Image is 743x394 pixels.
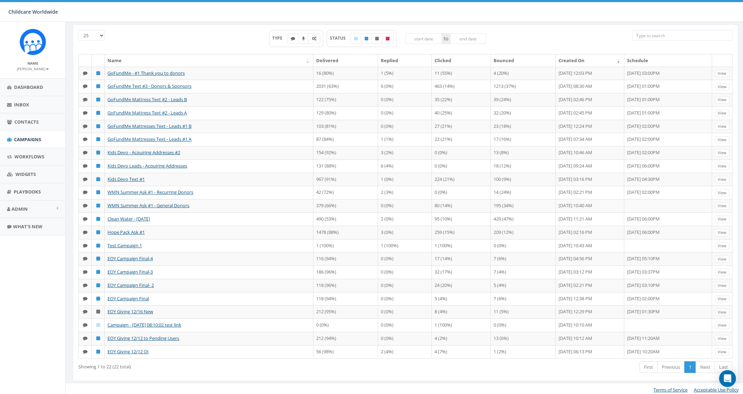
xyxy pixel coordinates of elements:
a: EOY Campaign Final [107,295,149,302]
td: 154 (92%) [313,146,378,159]
td: 8 (4%) [432,305,491,319]
span: Workflows [14,153,44,160]
td: [DATE] 06:00PM [624,212,712,226]
span: Contacts [14,119,39,125]
td: 0 (0%) [378,279,431,292]
div: Open Intercom Messenger [719,370,736,387]
td: 80 (14%) [432,199,491,212]
a: WMN Summer Ask #1 - Recurring Donors [107,189,193,195]
i: Text SMS [83,309,87,314]
a: View [715,348,729,356]
a: View [715,269,729,276]
td: 5 (4%) [432,292,491,306]
label: Unpublished [371,33,383,44]
i: Text SMS [83,124,87,129]
td: 0 (0%) [378,93,431,106]
td: [DATE] 03:00PM [624,67,712,80]
td: [DATE] 02:00PM [624,186,712,199]
a: EOY Campaign Final-3 [107,269,153,275]
td: 2031 (63%) [313,80,378,93]
span: Widgets [15,171,36,177]
td: 7 (4%) [491,265,555,279]
td: 42 (72%) [313,186,378,199]
a: Last [715,361,732,373]
td: 118 (96%) [313,279,378,292]
a: Terms of Service [653,387,687,393]
td: 24 (20%) [432,279,491,292]
a: View [715,70,729,77]
td: 195 (34%) [491,199,555,212]
td: 0 (0%) [378,106,431,120]
td: 0 (0%) [378,305,431,319]
td: 0 (0%) [378,332,431,345]
th: Clicked [432,54,491,67]
td: 17 (16%) [491,133,555,146]
span: Campaigns [14,136,41,143]
td: 0 (0%) [378,120,431,133]
label: Published [361,33,372,44]
td: [DATE] 02:16 PM [556,226,624,239]
td: [DATE] 04:56 PM [556,252,624,265]
th: Delivered [313,54,378,67]
td: 463 (14%) [432,80,491,93]
td: 131 (88%) [313,159,378,173]
td: [DATE] 01:00PM [624,106,712,120]
td: 224 (21%) [432,173,491,186]
th: Schedule [624,54,712,67]
a: GoFundMe Mattresses Text - Leads #1 B [107,123,191,129]
div: Showing 1 to 22 (22 total) [78,361,345,370]
i: Text SMS [83,296,87,301]
td: [DATE] 10:10 AM [556,319,624,332]
i: Published [96,336,100,341]
a: [PERSON_NAME] [17,65,49,72]
a: First [639,361,658,373]
td: 100 (9%) [491,173,555,186]
td: 129 (80%) [313,106,378,120]
a: View [715,335,729,342]
td: [DATE] 11:21 AM [556,212,624,226]
a: Next [696,361,715,373]
a: View [715,242,729,250]
a: View [715,83,729,91]
td: 209 (12%) [491,226,555,239]
i: Published [96,71,100,75]
td: 7 (6%) [491,292,555,306]
i: Text SMS [83,217,87,221]
td: [DATE] 12:03 PM [556,67,624,80]
td: [DATE] 12:24 PM [556,120,624,133]
td: 212 (95%) [313,305,378,319]
td: 2 (3%) [378,186,431,199]
a: Hope Pack Ask #1 [107,229,145,235]
i: Text SMS [83,203,87,208]
i: Text SMS [83,137,87,142]
td: [DATE] 10:43 AM [556,239,624,252]
td: [DATE] 02:21 PM [556,186,624,199]
span: Dashboard [14,84,43,90]
td: 118 (94%) [313,292,378,306]
td: 16 (80%) [313,67,378,80]
td: [DATE] 10:46 AM [556,146,624,159]
a: EOY Giving 12/12 OI [107,348,149,355]
td: 23 (18%) [491,120,555,133]
td: 967 (91%) [313,173,378,186]
td: [DATE] 03:10PM [624,279,712,292]
a: WMN Summer Ask #1 - General Donors [107,202,189,209]
i: Draft [354,37,358,41]
td: [DATE] 11:20AM [624,332,712,345]
i: Text SMS [83,256,87,261]
td: 1 (100%) [313,239,378,252]
a: View [715,309,729,316]
a: View [715,123,729,130]
i: Published [96,270,100,274]
td: 11 (5%) [491,305,555,319]
td: 27 (21%) [432,120,491,133]
a: View [715,202,729,210]
a: View [715,216,729,223]
td: [DATE] 08:30 AM [556,80,624,93]
a: Test Campaign 1 [107,242,142,249]
td: 1478 (88%) [313,226,378,239]
i: Published [96,177,100,182]
i: Published [96,283,100,288]
i: Published [96,111,100,115]
i: Text SMS [83,323,87,327]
